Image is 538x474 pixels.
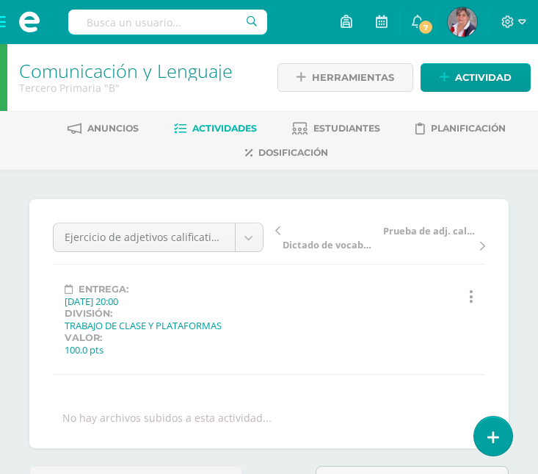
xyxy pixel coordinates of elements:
span: Ejercicio de adjetivos calificativos [65,223,224,251]
h1: Comunicación y Lenguaje [19,60,258,81]
a: Planificación [415,117,506,140]
span: Anuncios [87,123,139,134]
div: Tercero Primaria 'B' [19,81,258,95]
span: Planificación [431,123,506,134]
a: Dosificación [245,141,328,165]
a: Prueba de adj. calificativos [380,223,485,251]
span: Herramientas [312,64,394,91]
span: Prueba de adj. calificativos [383,224,478,237]
div: 100.0 pts [65,343,103,356]
span: Dictado de vocabularios 18 y 19 [283,238,377,251]
label: División: [65,308,222,319]
span: Actividad [455,64,512,91]
label: Valor: [65,332,103,343]
span: Dosificación [258,147,328,158]
div: No hay archivos subidos a esta actividad... [62,411,272,425]
a: Ejercicio de adjetivos calificativos [54,223,263,251]
span: Actividades [192,123,257,134]
a: Herramientas [277,63,413,92]
span: 7 [418,19,434,35]
span: Estudiantes [313,123,380,134]
div: [DATE] 20:00 [65,295,128,308]
a: Comunicación y Lenguaje [19,58,233,83]
span: Entrega: [79,284,128,295]
a: Actividades [174,117,257,140]
a: Estudiantes [292,117,380,140]
img: de0b392ea95cf163f11ecc40b2d2a7f9.png [448,7,477,37]
a: Dictado de vocabularios 18 y 19 [275,223,380,251]
a: Actividad [421,63,531,92]
input: Busca un usuario... [68,10,267,35]
div: TRABAJO DE CLASE Y PLATAFORMAS [65,319,222,332]
a: Anuncios [68,117,139,140]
